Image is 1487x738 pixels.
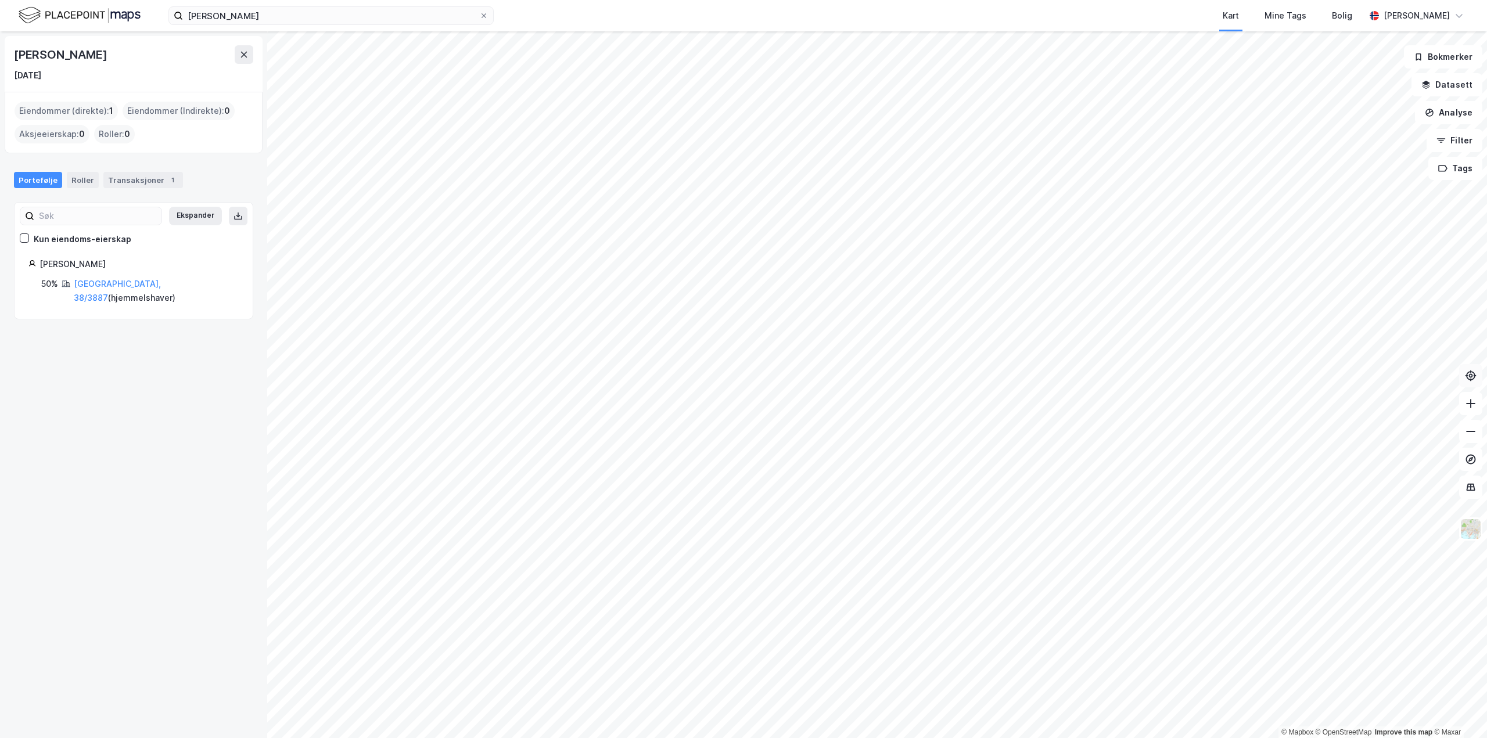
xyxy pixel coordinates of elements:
div: Kontrollprogram for chat [1429,682,1487,738]
div: [PERSON_NAME] [14,45,109,64]
a: Mapbox [1281,728,1313,736]
div: Roller : [94,125,135,143]
iframe: Chat Widget [1429,682,1487,738]
div: Transaksjoner [103,172,183,188]
img: logo.f888ab2527a4732fd821a326f86c7f29.svg [19,5,141,26]
button: Datasett [1411,73,1482,96]
div: Bolig [1332,9,1352,23]
input: Søk på adresse, matrikkel, gårdeiere, leietakere eller personer [183,7,479,24]
div: Portefølje [14,172,62,188]
button: Bokmerker [1404,45,1482,69]
button: Ekspander [169,207,222,225]
a: [GEOGRAPHIC_DATA], 38/3887 [74,279,161,303]
input: Søk [34,207,161,225]
div: [PERSON_NAME] [39,257,239,271]
span: 0 [124,127,130,141]
button: Tags [1428,157,1482,180]
span: 1 [109,104,113,118]
button: Filter [1427,129,1482,152]
div: 50% [41,277,58,291]
div: Kart [1223,9,1239,23]
div: Kun eiendoms-eierskap [34,232,131,246]
div: Mine Tags [1265,9,1306,23]
div: ( hjemmelshaver ) [74,277,239,305]
div: 1 [167,174,178,186]
span: 0 [224,104,230,118]
a: OpenStreetMap [1316,728,1372,736]
span: 0 [79,127,85,141]
div: Eiendommer (Indirekte) : [123,102,235,120]
div: Aksjeeierskap : [15,125,89,143]
div: [PERSON_NAME] [1384,9,1450,23]
div: [DATE] [14,69,41,82]
img: Z [1460,518,1482,540]
button: Analyse [1415,101,1482,124]
div: Roller [67,172,99,188]
a: Improve this map [1375,728,1432,736]
div: Eiendommer (direkte) : [15,102,118,120]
